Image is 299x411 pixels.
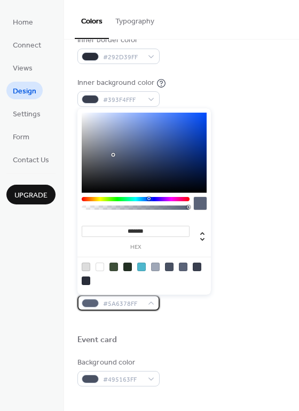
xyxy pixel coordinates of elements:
[14,190,48,201] span: Upgrade
[151,263,160,271] div: rgb(159, 167, 183)
[193,263,201,271] div: rgb(57, 63, 79)
[6,105,47,122] a: Settings
[179,263,187,271] div: rgb(90, 99, 120)
[96,263,104,271] div: rgb(255, 255, 255)
[6,13,40,30] a: Home
[82,276,90,285] div: rgb(41, 45, 57)
[82,263,90,271] div: rgb(221, 221, 221)
[6,151,56,168] a: Contact Us
[6,59,39,76] a: Views
[165,263,174,271] div: rgb(73, 81, 99)
[6,36,48,53] a: Connect
[13,40,41,51] span: Connect
[82,244,190,250] label: hex
[13,17,33,28] span: Home
[103,52,143,63] span: #292D39FF
[103,374,143,385] span: #495163FF
[77,335,117,346] div: Event card
[6,185,56,204] button: Upgrade
[13,132,29,143] span: Form
[6,82,43,99] a: Design
[13,109,41,120] span: Settings
[103,94,143,106] span: #393F4FFF
[109,263,118,271] div: rgb(62, 79, 57)
[13,86,36,97] span: Design
[77,357,158,368] div: Background color
[77,35,158,46] div: Inner border color
[13,63,33,74] span: Views
[77,77,154,89] div: Inner background color
[123,263,132,271] div: rgb(34, 48, 35)
[6,128,36,145] a: Form
[137,263,146,271] div: rgb(78, 183, 205)
[13,155,49,166] span: Contact Us
[103,298,143,310] span: #5A6378FF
